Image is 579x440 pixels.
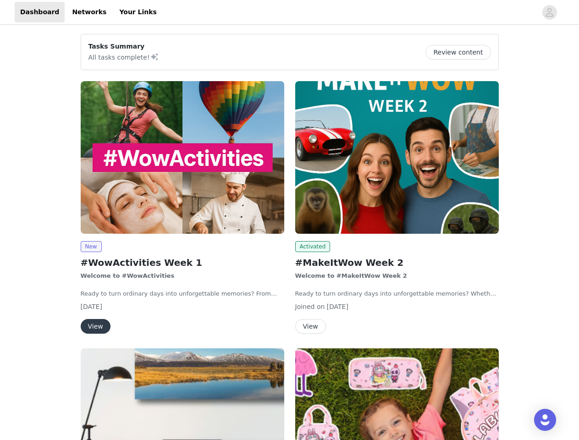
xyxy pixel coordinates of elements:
p: Ready to turn ordinary days into unforgettable memories? From heart-pumping adventures to relaxin... [81,289,284,298]
a: Dashboard [15,2,65,22]
p: All tasks complete! [88,51,159,62]
h2: #MakeItWow Week 2 [295,256,499,269]
h2: #WowActivities Week 1 [81,256,284,269]
div: avatar [545,5,554,20]
a: Your Links [114,2,162,22]
span: New [81,241,102,252]
span: Activated [295,241,331,252]
img: wowcher.co.uk [81,81,284,234]
p: Ready to turn ordinary days into unforgettable memories? Whether you’re chasing thrills, enjoying... [295,289,499,298]
strong: Welcome to #MakeItWow Week 2 [295,272,407,279]
span: [DATE] [327,303,348,310]
p: Tasks Summary [88,42,159,51]
button: View [81,319,110,334]
a: View [295,323,326,330]
a: Networks [66,2,112,22]
strong: Welcome to #WowActivities [81,272,175,279]
button: Review content [425,45,491,60]
a: View [81,323,110,330]
div: Open Intercom Messenger [534,409,556,431]
img: wowcher.co.uk [295,81,499,234]
button: View [295,319,326,334]
span: Joined on [295,303,325,310]
span: [DATE] [81,303,102,310]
